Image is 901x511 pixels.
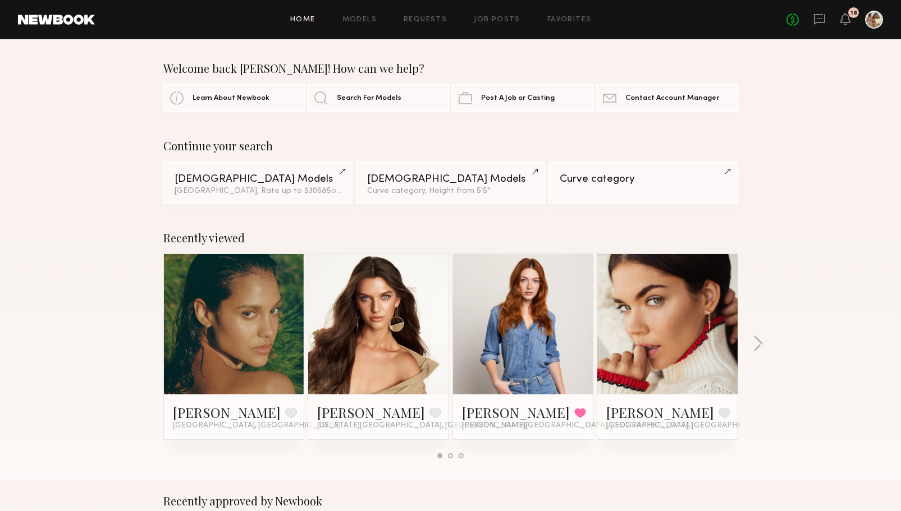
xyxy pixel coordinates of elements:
span: Learn About Newbook [193,95,269,102]
span: [US_STATE][GEOGRAPHIC_DATA], [GEOGRAPHIC_DATA] [317,421,527,430]
span: [PERSON_NAME][GEOGRAPHIC_DATA], [GEOGRAPHIC_DATA] [462,421,693,430]
div: 18 [850,10,857,16]
a: Requests [404,16,447,24]
a: Post A Job or Casting [452,84,593,112]
span: [GEOGRAPHIC_DATA], [GEOGRAPHIC_DATA] [606,421,774,430]
span: & 5 other filter s [322,187,376,195]
div: Recently approved by Newbook [163,494,738,508]
a: Favorites [547,16,592,24]
a: Models [342,16,377,24]
span: [GEOGRAPHIC_DATA], [GEOGRAPHIC_DATA] [173,421,340,430]
a: Home [290,16,315,24]
a: [PERSON_NAME] [317,403,425,421]
div: [DEMOGRAPHIC_DATA] Models [175,174,341,185]
span: Contact Account Manager [625,95,719,102]
div: [GEOGRAPHIC_DATA], Rate up to $306 [175,187,341,195]
a: [DEMOGRAPHIC_DATA] ModelsCurve category, Height from 5'5" [356,162,545,204]
a: [PERSON_NAME] [462,403,570,421]
a: Search For Models [308,84,449,112]
a: Curve category [548,162,738,204]
span: Search For Models [337,95,401,102]
a: [PERSON_NAME] [606,403,714,421]
div: Welcome back [PERSON_NAME]! How can we help? [163,62,738,75]
a: [DEMOGRAPHIC_DATA] Models[GEOGRAPHIC_DATA], Rate up to $306&5other filters [163,162,353,204]
div: Recently viewed [163,231,738,245]
div: [DEMOGRAPHIC_DATA] Models [367,174,534,185]
a: Learn About Newbook [163,84,305,112]
div: Curve category [560,174,726,185]
div: Curve category, Height from 5'5" [367,187,534,195]
a: [PERSON_NAME] [173,403,281,421]
a: Contact Account Manager [596,84,738,112]
span: Post A Job or Casting [481,95,555,102]
a: Job Posts [474,16,520,24]
div: Continue your search [163,139,738,153]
